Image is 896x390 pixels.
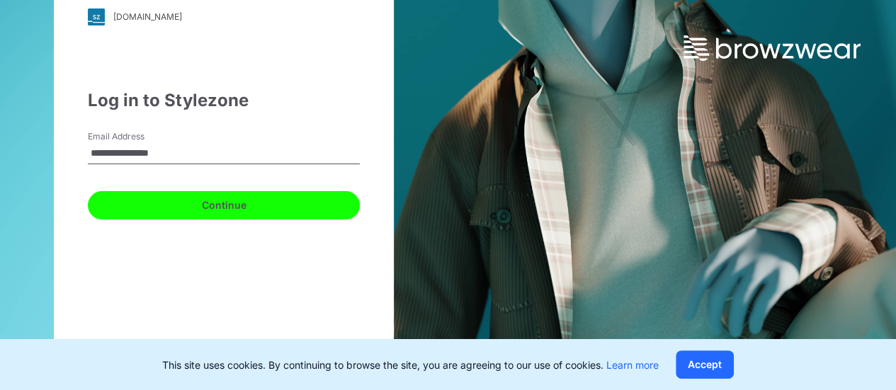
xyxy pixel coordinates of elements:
img: svg+xml;base64,PHN2ZyB3aWR0aD0iMjgiIGhlaWdodD0iMjgiIHZpZXdCb3g9IjAgMCAyOCAyOCIgZmlsbD0ibm9uZSIgeG... [88,8,105,25]
a: Learn more [606,359,659,371]
a: [DOMAIN_NAME] [88,8,360,25]
div: Log in to Stylezone [88,88,360,113]
img: browzwear-logo.73288ffb.svg [684,35,861,61]
button: Continue [88,191,360,219]
label: Email Address [88,130,187,143]
div: [DOMAIN_NAME] [113,11,182,22]
button: Accept [676,350,734,379]
p: This site uses cookies. By continuing to browse the site, you are agreeing to our use of cookies. [162,357,659,372]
